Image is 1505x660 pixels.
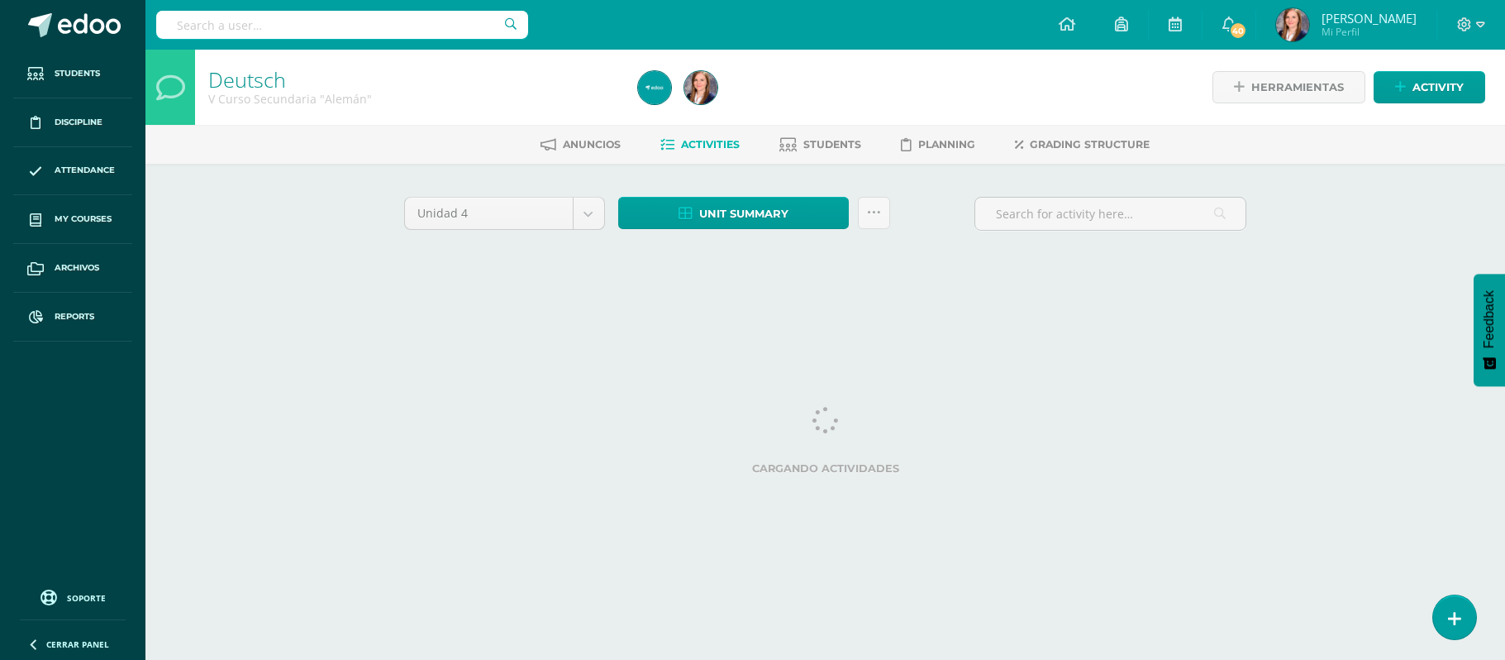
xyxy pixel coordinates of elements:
label: Cargando actividades [404,462,1247,475]
input: Search a user… [156,11,528,39]
span: Mi Perfil [1322,25,1417,39]
a: Archivos [13,244,132,293]
span: Cerrar panel [46,638,109,650]
span: Anuncios [563,138,621,151]
a: Deutsch [208,65,286,93]
a: Soporte [20,586,126,608]
span: Discipline [55,116,102,129]
div: V Curso Secundaria 'Alemán' [208,91,618,107]
span: Unidad 4 [417,198,560,229]
a: Attendance [13,147,132,196]
span: [PERSON_NAME] [1322,10,1417,26]
a: Students [13,50,132,98]
a: Activities [660,132,740,158]
span: Herramientas [1251,72,1344,103]
img: 30b41a60147bfd045cc6c38be83b16e6.png [684,71,717,104]
a: Students [779,132,861,158]
span: Planning [918,138,975,151]
a: Reports [13,293,132,342]
a: Activity [1374,71,1485,103]
span: Students [55,67,100,80]
a: Grading structure [1015,132,1150,158]
span: My courses [55,213,112,226]
span: Students [803,138,861,151]
a: Unit summary [618,197,849,229]
span: Attendance [55,164,115,177]
a: Herramientas [1212,71,1365,103]
button: Feedback - Mostrar encuesta [1474,274,1505,386]
img: c42465e0b3b534b01a32bdd99c66b944.png [638,71,671,104]
span: Soporte [67,592,106,604]
a: Anuncios [541,132,621,158]
span: Unit summary [699,198,788,229]
img: 30b41a60147bfd045cc6c38be83b16e6.png [1276,8,1309,41]
a: Planning [901,132,975,158]
span: Grading structure [1030,138,1150,151]
span: Archivos [55,261,99,275]
span: Activities [681,138,740,151]
span: Reports [55,310,94,323]
a: My courses [13,195,132,244]
h1: Deutsch [208,68,618,91]
a: Unidad 4 [405,198,604,229]
span: Feedback [1482,290,1497,348]
a: Discipline [13,98,132,147]
input: Search for activity here… [975,198,1245,230]
span: 40 [1229,22,1247,40]
span: Activity [1412,72,1464,103]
